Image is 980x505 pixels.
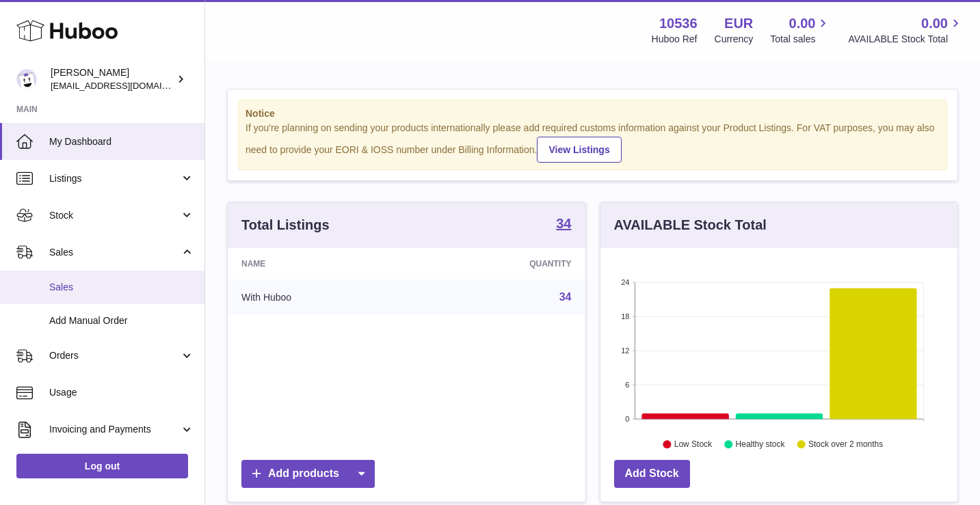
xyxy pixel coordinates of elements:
strong: 34 [556,217,571,230]
a: 0.00 AVAILABLE Stock Total [848,14,964,46]
span: Stock [49,209,180,222]
span: AVAILABLE Stock Total [848,33,964,46]
text: 18 [621,312,629,320]
h3: AVAILABLE Stock Total [614,216,767,234]
span: Add Manual Order [49,314,194,327]
div: Currency [715,33,754,46]
text: 24 [621,278,629,286]
th: Quantity [416,248,585,279]
div: If you're planning on sending your products internationally please add required customs informati... [246,122,940,163]
span: Total sales [770,33,831,46]
span: 0.00 [789,14,816,33]
strong: EUR [724,14,753,33]
text: 12 [621,346,629,355]
a: Add Stock [614,460,690,488]
div: [PERSON_NAME] [51,66,174,92]
span: [EMAIL_ADDRESS][DOMAIN_NAME] [51,80,201,91]
a: View Listings [537,137,621,163]
span: Sales [49,246,180,259]
text: Low Stock [674,439,712,449]
a: Log out [16,454,188,478]
text: 0 [625,415,629,423]
img: riberoyepescamila@hotmail.com [16,69,37,90]
h3: Total Listings [241,216,330,234]
span: Sales [49,281,194,294]
span: Orders [49,349,180,362]
span: Invoicing and Payments [49,423,180,436]
a: Add products [241,460,375,488]
a: 0.00 Total sales [770,14,831,46]
strong: Notice [246,107,940,120]
span: Listings [49,172,180,185]
a: 34 [556,217,571,233]
span: My Dashboard [49,135,194,148]
span: Usage [49,386,194,399]
th: Name [228,248,416,279]
text: Healthy stock [735,439,785,449]
span: 0.00 [921,14,948,33]
td: With Huboo [228,279,416,315]
strong: 10536 [659,14,698,33]
text: Stock over 2 months [808,439,883,449]
text: 6 [625,381,629,389]
div: Huboo Ref [652,33,698,46]
a: 34 [559,291,572,303]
